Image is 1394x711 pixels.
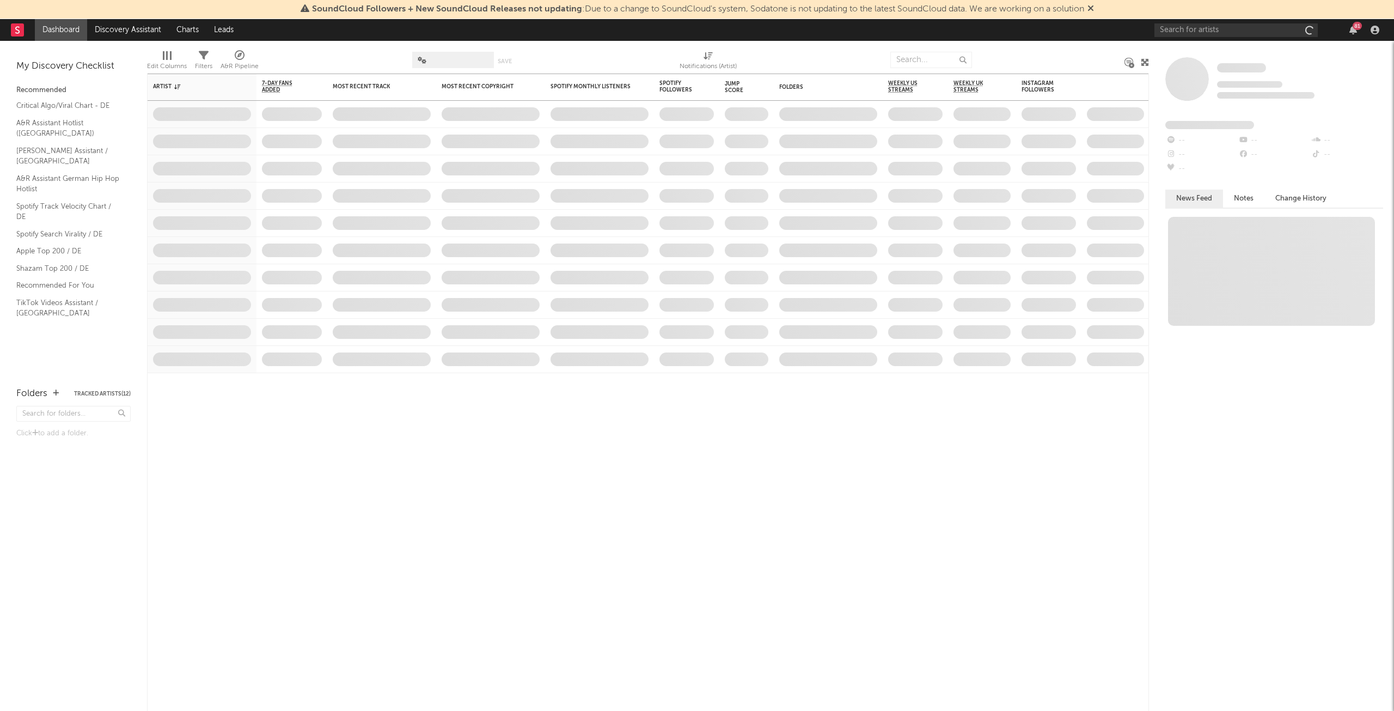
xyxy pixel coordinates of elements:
[16,84,131,97] div: Recommended
[16,263,120,275] a: Shazam Top 200 / DE
[1217,63,1266,74] a: Some Artist
[312,5,582,14] span: SoundCloud Followers + New SoundCloud Releases not updating
[1022,80,1060,93] div: Instagram Followers
[1349,26,1357,34] button: 81
[221,60,259,73] div: A&R Pipeline
[35,19,87,41] a: Dashboard
[498,58,512,64] button: Save
[953,80,994,93] span: Weekly UK Streams
[442,83,523,90] div: Most Recent Copyright
[16,245,120,257] a: Apple Top 200 / DE
[1165,162,1238,176] div: --
[1353,22,1362,30] div: 81
[1087,5,1094,14] span: Dismiss
[153,83,235,90] div: Artist
[16,387,47,400] div: Folders
[16,60,131,73] div: My Discovery Checklist
[1264,190,1337,208] button: Change History
[262,80,305,93] span: 7-Day Fans Added
[1217,92,1314,99] span: 0 fans last week
[725,81,752,94] div: Jump Score
[169,19,206,41] a: Charts
[16,173,120,195] a: A&R Assistant German Hip Hop Hotlist
[680,46,737,78] div: Notifications (Artist)
[779,84,861,90] div: Folders
[333,83,414,90] div: Most Recent Track
[16,279,120,291] a: Recommended For You
[16,427,131,440] div: Click to add a folder.
[87,19,169,41] a: Discovery Assistant
[16,406,131,422] input: Search for folders...
[74,391,131,397] button: Tracked Artists(12)
[890,52,972,68] input: Search...
[1238,148,1310,162] div: --
[1165,190,1223,208] button: News Feed
[888,80,926,93] span: Weekly US Streams
[551,83,632,90] div: Spotify Monthly Listeners
[16,297,120,319] a: TikTok Videos Assistant / [GEOGRAPHIC_DATA]
[147,60,187,73] div: Edit Columns
[1154,23,1318,37] input: Search for artists
[16,117,120,139] a: A&R Assistant Hotlist ([GEOGRAPHIC_DATA])
[16,145,120,167] a: [PERSON_NAME] Assistant / [GEOGRAPHIC_DATA]
[1165,148,1238,162] div: --
[659,80,698,93] div: Spotify Followers
[1217,81,1282,88] span: Tracking Since: [DATE]
[195,46,212,78] div: Filters
[206,19,241,41] a: Leads
[1311,148,1383,162] div: --
[16,228,120,240] a: Spotify Search Virality / DE
[16,100,120,112] a: Critical Algo/Viral Chart - DE
[1165,133,1238,148] div: --
[312,5,1084,14] span: : Due to a change to SoundCloud's system, Sodatone is not updating to the latest SoundCloud data....
[195,60,212,73] div: Filters
[1311,133,1383,148] div: --
[147,46,187,78] div: Edit Columns
[1223,190,1264,208] button: Notes
[221,46,259,78] div: A&R Pipeline
[1217,63,1266,72] span: Some Artist
[1238,133,1310,148] div: --
[16,200,120,223] a: Spotify Track Velocity Chart / DE
[680,60,737,73] div: Notifications (Artist)
[1165,121,1254,129] span: Fans Added by Platform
